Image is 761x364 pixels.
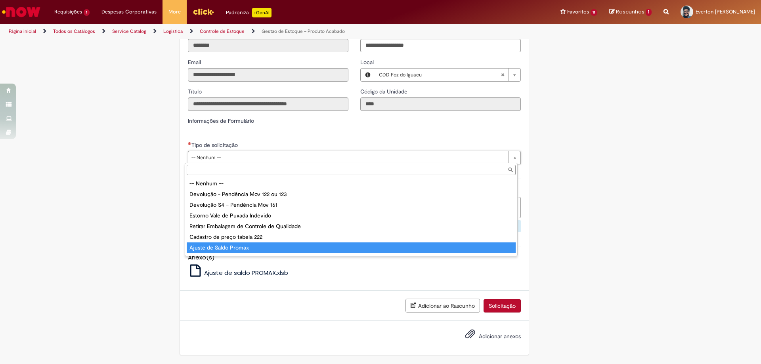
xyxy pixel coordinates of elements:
[187,200,516,210] div: Devolução S4 – Pendência Mov 161
[185,177,517,256] ul: Tipo de solicitação
[187,253,516,264] div: Erro de interface entre Sistemas
[187,189,516,200] div: Devolução - Pendência Mov 122 ou 123
[187,242,516,253] div: Ajuste de Saldo Promax
[187,178,516,189] div: -- Nenhum --
[187,221,516,232] div: Retirar Embalagem de Controle de Qualidade
[187,210,516,221] div: Estorno Vale de Puxada Indevido
[187,232,516,242] div: Cadastro de preço tabela 222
